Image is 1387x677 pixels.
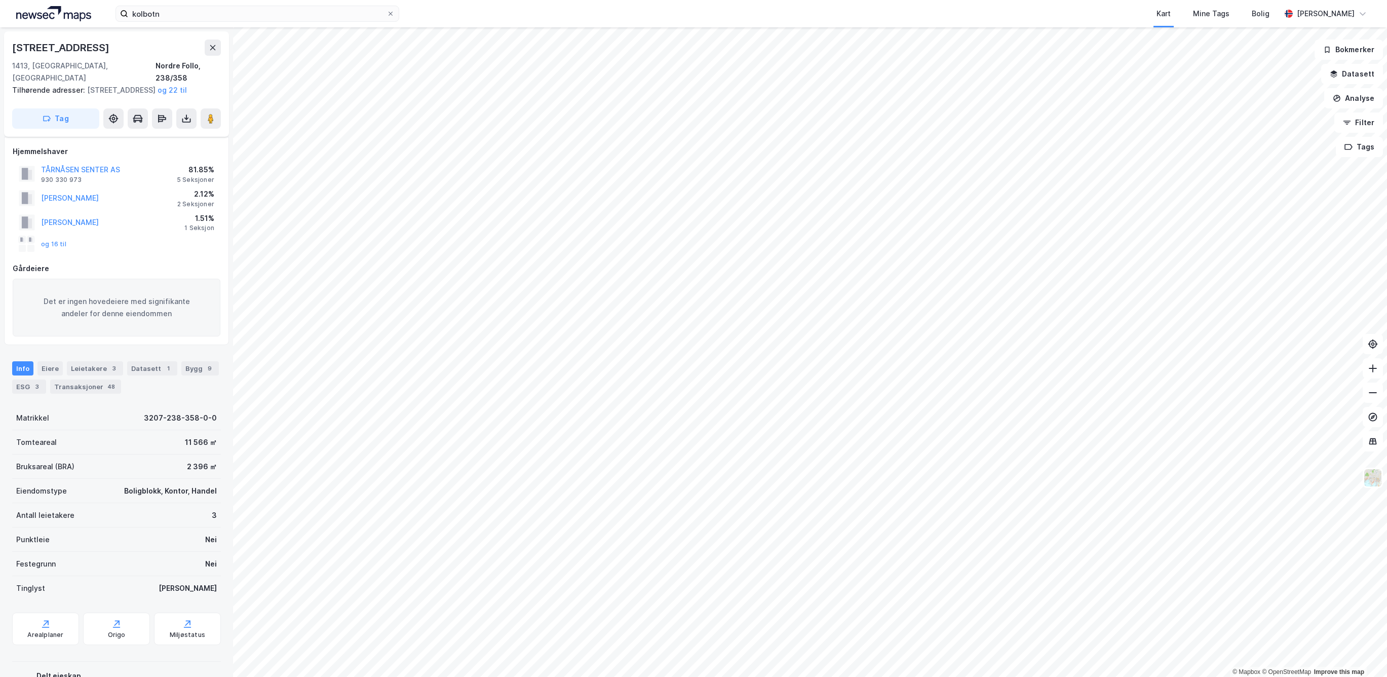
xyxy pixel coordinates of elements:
[170,631,205,639] div: Miljøstatus
[16,509,74,521] div: Antall leietakere
[1324,88,1383,108] button: Analyse
[16,485,67,497] div: Eiendomstype
[16,436,57,448] div: Tomteareal
[1321,64,1383,84] button: Datasett
[16,6,91,21] img: logo.a4113a55bc3d86da70a041830d287a7e.svg
[1157,8,1171,20] div: Kart
[12,361,33,375] div: Info
[12,60,156,84] div: 1413, [GEOGRAPHIC_DATA], [GEOGRAPHIC_DATA]
[12,380,46,394] div: ESG
[177,176,214,184] div: 5 Seksjoner
[177,188,214,200] div: 2.12%
[184,224,214,232] div: 1 Seksjon
[205,534,217,546] div: Nei
[16,412,49,424] div: Matrikkel
[1193,8,1229,20] div: Mine Tags
[12,108,99,129] button: Tag
[177,164,214,176] div: 81.85%
[16,558,56,570] div: Festegrunn
[1336,628,1387,677] div: Chatt-widget
[127,361,177,375] div: Datasett
[27,631,63,639] div: Arealplaner
[109,363,119,373] div: 3
[1252,8,1269,20] div: Bolig
[1262,668,1311,675] a: OpenStreetMap
[1363,468,1382,487] img: Z
[184,212,214,224] div: 1.51%
[16,582,45,594] div: Tinglyst
[16,461,74,473] div: Bruksareal (BRA)
[13,279,220,336] div: Det er ingen hovedeiere med signifikante andeler for denne eiendommen
[41,176,82,184] div: 930 330 973
[1336,137,1383,157] button: Tags
[187,461,217,473] div: 2 396 ㎡
[1315,40,1383,60] button: Bokmerker
[12,86,87,94] span: Tilhørende adresser:
[37,361,63,375] div: Eiere
[156,60,221,84] div: Nordre Follo, 238/358
[128,6,387,21] input: Søk på adresse, matrikkel, gårdeiere, leietakere eller personer
[205,558,217,570] div: Nei
[12,40,111,56] div: [STREET_ADDRESS]
[185,436,217,448] div: 11 566 ㎡
[1314,668,1364,675] a: Improve this map
[205,363,215,373] div: 9
[13,262,220,275] div: Gårdeiere
[50,380,121,394] div: Transaksjoner
[16,534,50,546] div: Punktleie
[105,382,117,392] div: 48
[1336,628,1387,677] iframe: Chat Widget
[1334,112,1383,133] button: Filter
[32,382,42,392] div: 3
[212,509,217,521] div: 3
[13,145,220,158] div: Hjemmelshaver
[177,200,214,208] div: 2 Seksjoner
[181,361,219,375] div: Bygg
[108,631,126,639] div: Origo
[159,582,217,594] div: [PERSON_NAME]
[144,412,217,424] div: 3207-238-358-0-0
[163,363,173,373] div: 1
[124,485,217,497] div: Boligblokk, Kontor, Handel
[1297,8,1355,20] div: [PERSON_NAME]
[1232,668,1260,675] a: Mapbox
[12,84,213,96] div: [STREET_ADDRESS]
[67,361,123,375] div: Leietakere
